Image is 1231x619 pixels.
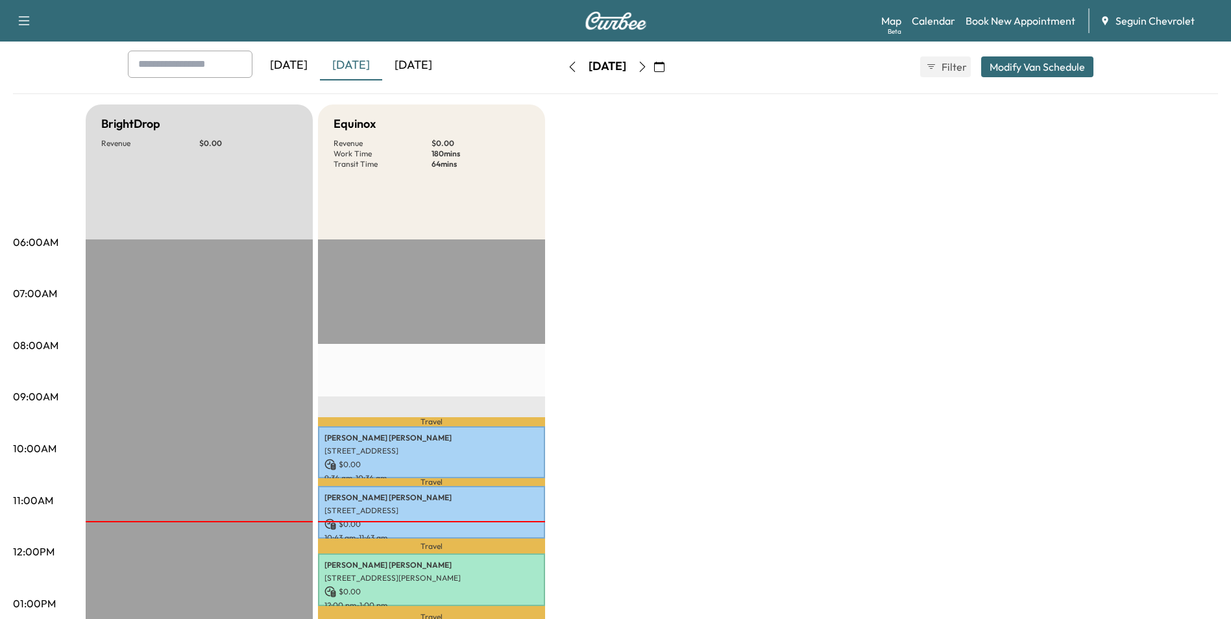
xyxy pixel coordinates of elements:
[318,478,545,486] p: Travel
[324,518,539,530] p: $ 0.00
[334,138,432,149] p: Revenue
[13,337,58,353] p: 08:00AM
[324,600,539,611] p: 12:00 pm - 1:00 pm
[324,459,539,470] p: $ 0.00
[324,560,539,570] p: [PERSON_NAME] [PERSON_NAME]
[13,492,53,508] p: 11:00AM
[324,446,539,456] p: [STREET_ADDRESS]
[1115,13,1195,29] span: Seguin Chevrolet
[334,159,432,169] p: Transit Time
[888,27,901,36] div: Beta
[258,51,320,80] div: [DATE]
[13,596,56,611] p: 01:00PM
[334,115,376,133] h5: Equinox
[966,13,1075,29] a: Book New Appointment
[920,56,971,77] button: Filter
[981,56,1093,77] button: Modify Van Schedule
[432,159,530,169] p: 64 mins
[585,12,647,30] img: Curbee Logo
[318,539,545,553] p: Travel
[13,544,55,559] p: 12:00PM
[382,51,445,80] div: [DATE]
[912,13,955,29] a: Calendar
[324,433,539,443] p: [PERSON_NAME] [PERSON_NAME]
[101,138,199,149] p: Revenue
[589,58,626,75] div: [DATE]
[199,138,297,149] p: $ 0.00
[324,586,539,598] p: $ 0.00
[334,149,432,159] p: Work Time
[324,533,539,543] p: 10:43 am - 11:43 am
[324,492,539,503] p: [PERSON_NAME] [PERSON_NAME]
[881,13,901,29] a: MapBeta
[318,417,545,426] p: Travel
[324,473,539,483] p: 9:34 am - 10:34 am
[320,51,382,80] div: [DATE]
[942,59,965,75] span: Filter
[13,441,56,456] p: 10:00AM
[13,234,58,250] p: 06:00AM
[432,149,530,159] p: 180 mins
[324,505,539,516] p: [STREET_ADDRESS]
[13,285,57,301] p: 07:00AM
[13,389,58,404] p: 09:00AM
[432,138,530,149] p: $ 0.00
[324,573,539,583] p: [STREET_ADDRESS][PERSON_NAME]
[101,115,160,133] h5: BrightDrop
